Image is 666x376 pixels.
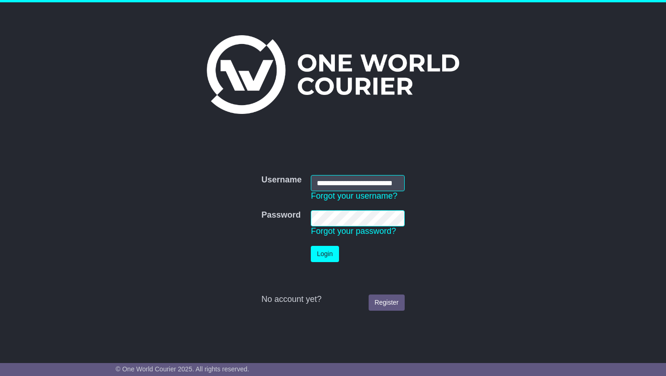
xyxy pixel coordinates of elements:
[261,210,301,220] label: Password
[311,246,339,262] button: Login
[261,175,302,185] label: Username
[311,226,396,236] a: Forgot your password?
[116,365,249,373] span: © One World Courier 2025. All rights reserved.
[261,295,405,305] div: No account yet?
[369,295,405,311] a: Register
[207,35,459,114] img: One World
[311,191,397,201] a: Forgot your username?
